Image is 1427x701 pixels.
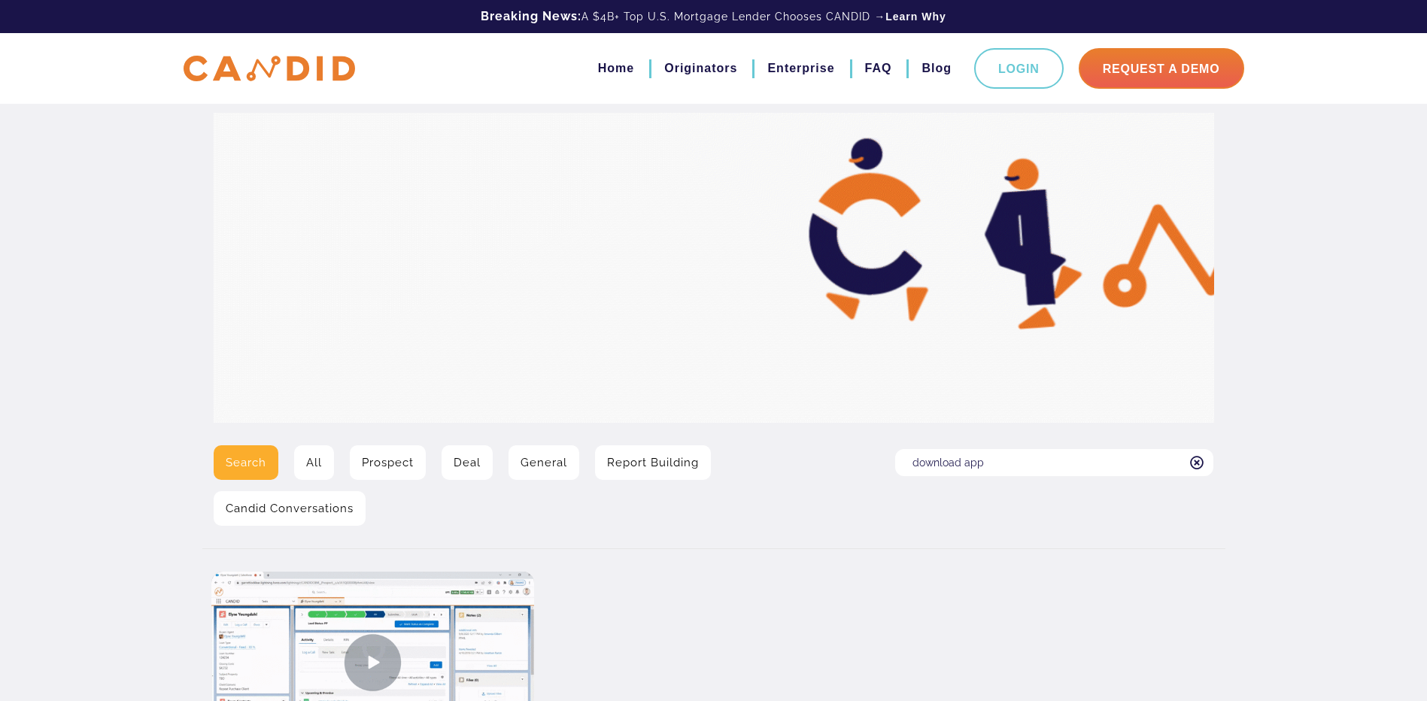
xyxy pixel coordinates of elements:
[664,56,737,81] a: Originators
[214,113,1214,423] img: Video Library Hero
[214,491,366,526] a: Candid Conversations
[509,445,579,480] a: General
[974,48,1064,89] a: Login
[481,9,581,23] b: Breaking News:
[1079,48,1244,89] a: Request A Demo
[442,445,493,480] a: Deal
[350,445,426,480] a: Prospect
[767,56,834,81] a: Enterprise
[598,56,634,81] a: Home
[294,445,334,480] a: All
[885,9,946,24] a: Learn Why
[184,56,355,82] img: CANDID APP
[921,56,952,81] a: Blog
[595,445,711,480] a: Report Building
[865,56,892,81] a: FAQ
